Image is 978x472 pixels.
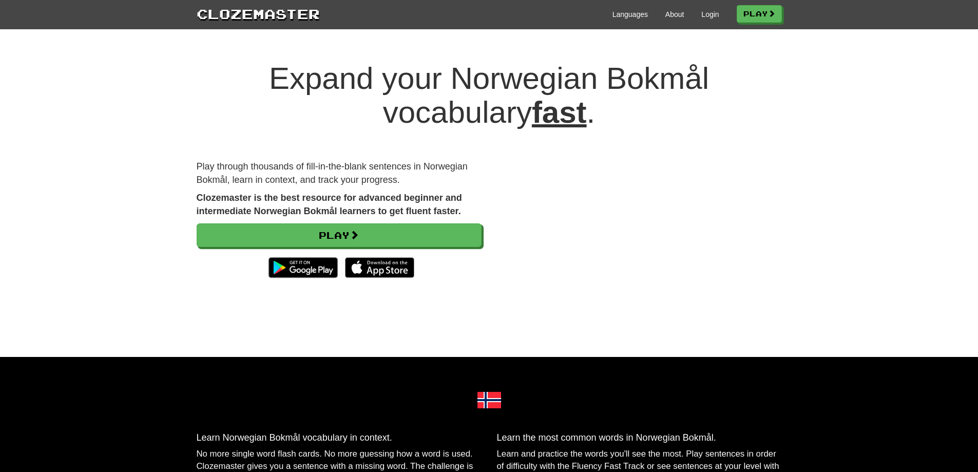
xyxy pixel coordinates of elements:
a: About [665,9,684,20]
u: fast [532,95,587,129]
a: Clozemaster [197,4,320,23]
p: Play through thousands of fill-in-the-blank sentences in Norwegian Bokmål, learn in context, and ... [197,160,482,186]
a: Play [737,5,782,23]
h1: Expand your Norwegian Bokmål vocabulary . [197,62,782,129]
a: Play [197,223,482,247]
h3: Learn Norwegian Bokmål vocabulary in context. [197,433,482,443]
a: Login [701,9,719,20]
a: Languages [612,9,648,20]
strong: Clozemaster is the best resource for advanced beginner and intermediate Norwegian Bokmål learners... [197,193,462,216]
img: Get it on Google Play [263,252,343,283]
img: Download_on_the_App_Store_Badge_US-UK_135x40-25178aeef6eb6b83b96f5f2d004eda3bffbb37122de64afbaef7... [345,257,414,278]
h3: Learn the most common words in Norwegian Bokmål. [497,433,782,443]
